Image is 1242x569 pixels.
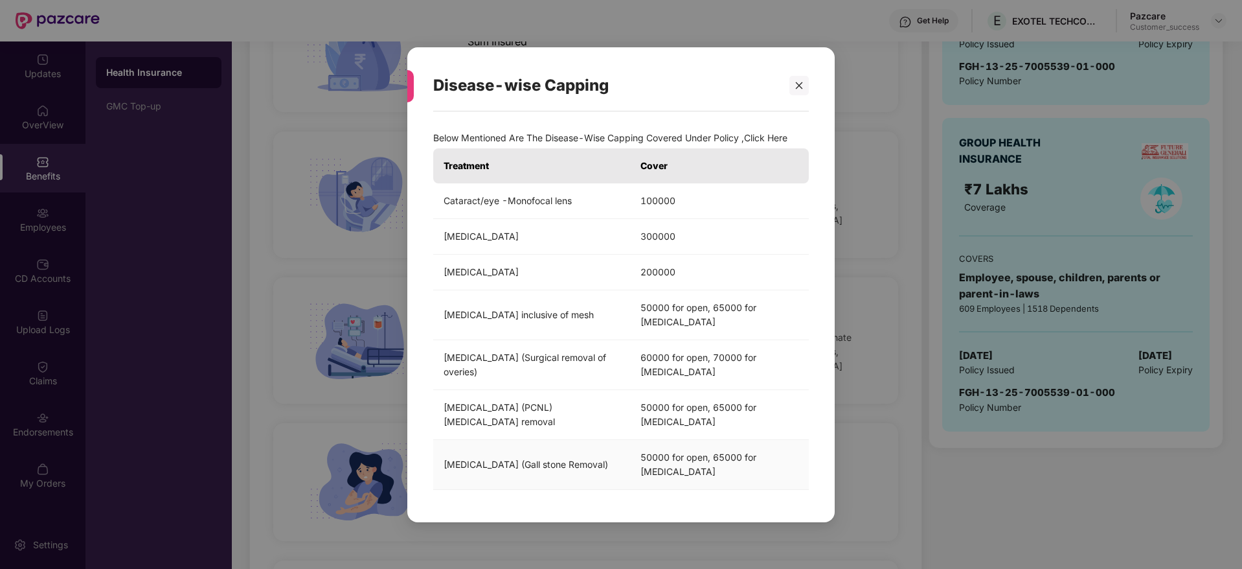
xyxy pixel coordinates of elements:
td: [MEDICAL_DATA] inclusive of mesh [433,290,630,340]
p: Below Mentioned Are The Disease-Wise Capping Covered Under Policy ,Click Here [433,130,809,145]
td: 100000 [630,183,809,218]
td: 200000 [630,254,809,290]
td: 300000 [630,218,809,254]
div: Disease-wise Capping [433,60,778,111]
th: Cover [630,148,809,183]
td: [MEDICAL_DATA] (Gall stone Removal) [433,439,630,489]
td: 50000 for open, 65000 for [MEDICAL_DATA] [630,290,809,340]
td: Cataract/eye -Monofocal lens [433,183,630,218]
th: Treatment [433,148,630,183]
td: [MEDICAL_DATA] (PCNL)[MEDICAL_DATA] removal [433,389,630,439]
span: close [795,80,804,89]
td: [MEDICAL_DATA] [433,218,630,254]
td: [MEDICAL_DATA] (Surgical removal of overies) [433,340,630,389]
td: 50000 for open, 65000 for [MEDICAL_DATA] [630,439,809,489]
td: [MEDICAL_DATA] [433,254,630,290]
td: 60000 for open, 70000 for [MEDICAL_DATA] [630,340,809,389]
td: 50000 for open, 65000 for [MEDICAL_DATA] [630,389,809,439]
